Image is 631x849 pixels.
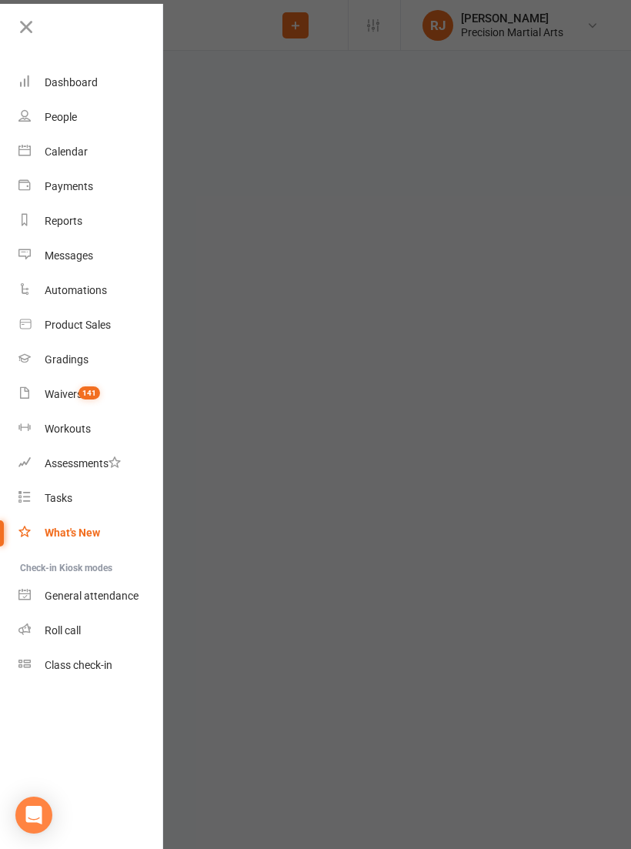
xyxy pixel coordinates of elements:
[18,516,164,550] a: What's New
[45,76,98,89] div: Dashboard
[18,579,164,613] a: General attendance kiosk mode
[45,215,82,227] div: Reports
[18,204,164,239] a: Reports
[18,135,164,169] a: Calendar
[45,526,100,539] div: What's New
[18,412,164,446] a: Workouts
[18,613,164,648] a: Roll call
[18,343,164,377] a: Gradings
[45,145,88,158] div: Calendar
[45,284,107,296] div: Automations
[18,273,164,308] a: Automations
[45,423,91,435] div: Workouts
[45,319,111,331] div: Product Sales
[18,239,164,273] a: Messages
[45,457,121,470] div: Assessments
[45,659,112,671] div: Class check-in
[45,180,93,192] div: Payments
[45,111,77,123] div: People
[18,100,164,135] a: People
[18,481,164,516] a: Tasks
[45,624,81,637] div: Roll call
[45,249,93,262] div: Messages
[18,65,164,100] a: Dashboard
[18,446,164,481] a: Assessments
[18,377,164,412] a: Waivers 141
[18,648,164,683] a: Class kiosk mode
[18,169,164,204] a: Payments
[45,388,82,400] div: Waivers
[18,308,164,343] a: Product Sales
[45,492,72,504] div: Tasks
[45,353,88,366] div: Gradings
[45,590,139,602] div: General attendance
[15,797,52,834] div: Open Intercom Messenger
[78,386,100,399] span: 141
